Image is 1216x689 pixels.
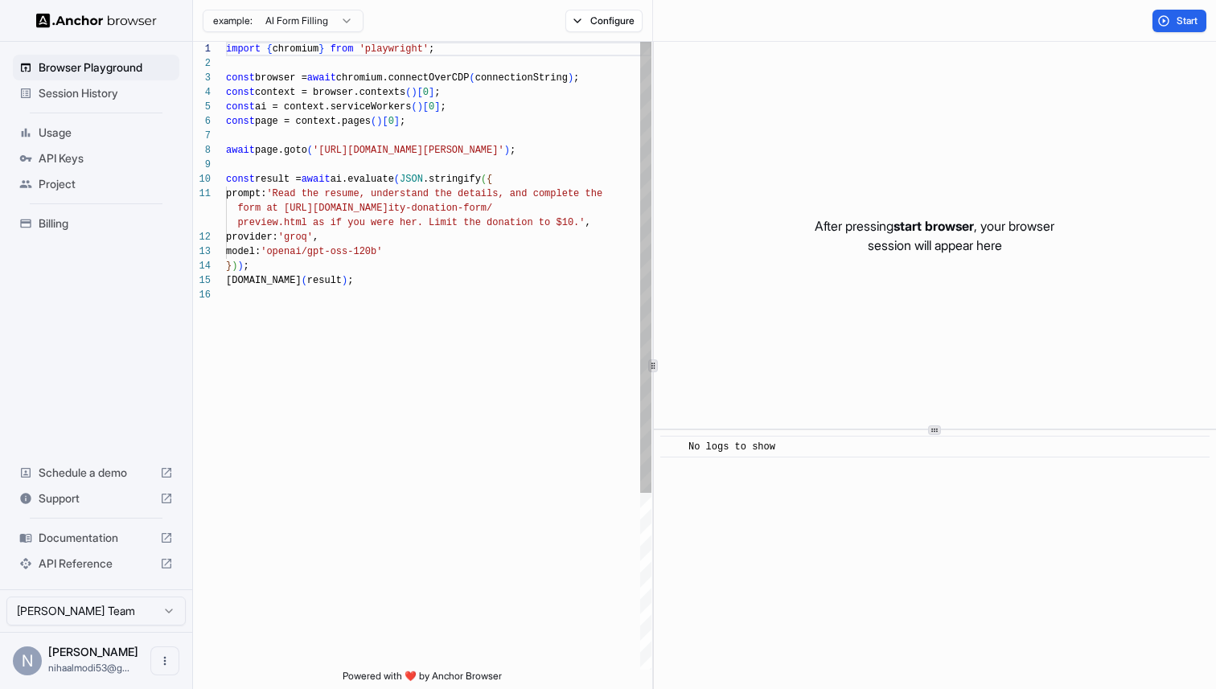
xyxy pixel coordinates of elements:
span: Nihaal Modi [48,645,138,658]
span: await [226,145,255,156]
span: ) [237,260,243,272]
span: { [266,43,272,55]
span: ai.evaluate [331,174,394,185]
span: Start [1177,14,1199,27]
span: ( [481,174,487,185]
span: n to $10.' [527,217,585,228]
div: 2 [193,56,211,71]
span: model: [226,246,261,257]
span: ; [573,72,579,84]
span: const [226,116,255,127]
span: ( [411,101,417,113]
span: Schedule a demo [39,465,154,481]
span: ( [307,145,313,156]
span: 'openai/gpt-oss-120b' [261,246,382,257]
span: Project [39,176,173,192]
div: 1 [193,42,211,56]
span: ( [405,87,411,98]
span: start browser [894,218,974,234]
span: ; [347,275,353,286]
span: ​ [668,439,676,455]
div: 15 [193,273,211,288]
button: Open menu [150,646,179,675]
span: connectionString [475,72,568,84]
span: [DOMAIN_NAME] [226,275,302,286]
img: Anchor Logo [36,13,157,28]
span: page.goto [255,145,307,156]
span: } [318,43,324,55]
div: Usage [13,120,179,146]
div: 7 [193,129,211,143]
span: example: [213,14,253,27]
span: ) [568,72,573,84]
div: 9 [193,158,211,172]
span: prompt: [226,188,266,199]
span: ) [504,145,510,156]
span: , [585,217,590,228]
div: Browser Playground [13,55,179,80]
span: await [302,174,331,185]
span: nihaalmodi53@gmail.com [48,662,129,674]
div: API Keys [13,146,179,171]
span: Billing [39,215,173,232]
span: form at [URL][DOMAIN_NAME] [237,203,388,214]
span: , [313,232,318,243]
span: Usage [39,125,173,141]
div: 5 [193,100,211,114]
span: ) [342,275,347,286]
span: from [331,43,354,55]
div: 6 [193,114,211,129]
span: ( [469,72,474,84]
span: 0 [423,87,429,98]
span: ) [417,101,423,113]
span: await [307,72,336,84]
span: [ [382,116,388,127]
span: preview.html as if you were her. Limit the donatio [237,217,527,228]
span: result = [255,174,302,185]
span: Session History [39,85,173,101]
span: API Reference [39,556,154,572]
span: ; [440,101,446,113]
span: Support [39,490,154,506]
span: browser = [255,72,307,84]
div: Schedule a demo [13,460,179,486]
span: ity-donation-form/ [388,203,493,214]
span: ) [232,260,237,272]
div: Project [13,171,179,197]
span: } [226,260,232,272]
span: const [226,174,255,185]
span: { [487,174,492,185]
p: After pressing , your browser session will appear here [815,216,1054,255]
span: ai = context.serviceWorkers [255,101,411,113]
div: 11 [193,187,211,201]
span: JSON [400,174,423,185]
span: ) [411,87,417,98]
span: ; [244,260,249,272]
span: ; [434,87,440,98]
span: 'Read the resume, understand the details, and comp [266,188,556,199]
span: ] [429,87,434,98]
span: Browser Playground [39,59,173,76]
div: N [13,646,42,675]
span: chromium.connectOverCDP [336,72,470,84]
span: page = context.pages [255,116,371,127]
span: Documentation [39,530,154,546]
div: 8 [193,143,211,158]
div: Documentation [13,525,179,551]
span: ; [429,43,434,55]
span: [ [423,101,429,113]
button: Start [1152,10,1206,32]
div: Billing [13,211,179,236]
span: chromium [273,43,319,55]
span: 0 [429,101,434,113]
span: ( [302,275,307,286]
div: 10 [193,172,211,187]
span: [ [417,87,423,98]
div: 14 [193,259,211,273]
div: 3 [193,71,211,85]
span: ( [371,116,376,127]
span: const [226,72,255,84]
div: Session History [13,80,179,106]
span: context = browser.contexts [255,87,405,98]
span: 0 [388,116,394,127]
